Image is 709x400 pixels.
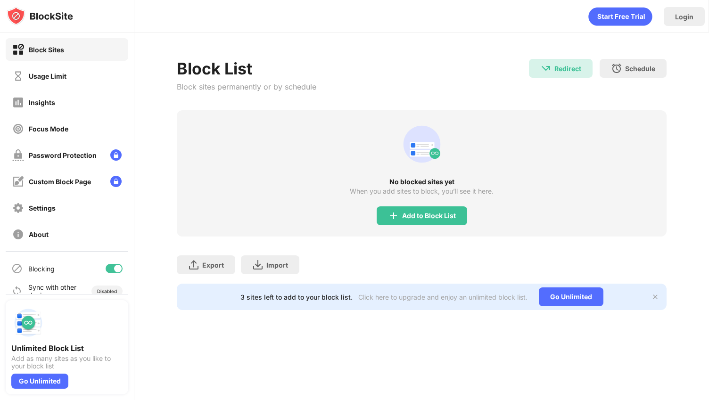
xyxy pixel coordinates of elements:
div: Add as many sites as you like to your block list [11,355,123,370]
img: customize-block-page-off.svg [12,176,24,188]
div: Add to Block List [402,212,456,220]
img: about-off.svg [12,229,24,240]
img: lock-menu.svg [110,149,122,161]
div: Focus Mode [29,125,68,133]
div: animation [399,122,445,167]
div: 3 sites left to add to your block list. [240,293,353,301]
img: settings-off.svg [12,202,24,214]
div: Go Unlimited [11,374,68,389]
div: About [29,230,49,238]
div: Password Protection [29,151,97,159]
div: Schedule [625,65,655,73]
img: block-on.svg [12,44,24,56]
div: Go Unlimited [539,287,603,306]
div: Block Sites [29,46,64,54]
div: Block sites permanently or by schedule [177,82,316,91]
img: blocking-icon.svg [11,263,23,274]
div: Disabled [97,288,117,294]
div: Click here to upgrade and enjoy an unlimited block list. [358,293,528,301]
div: Login [675,13,693,21]
div: Sync with other devices [28,283,77,299]
div: animation [588,7,652,26]
div: Settings [29,204,56,212]
div: No blocked sites yet [177,178,667,186]
div: Import [266,261,288,269]
div: Export [202,261,224,269]
div: Custom Block Page [29,178,91,186]
img: password-protection-off.svg [12,149,24,161]
img: sync-icon.svg [11,286,23,297]
img: x-button.svg [651,293,659,301]
div: Blocking [28,265,55,273]
div: Block List [177,59,316,78]
div: Unlimited Block List [11,343,123,353]
img: insights-off.svg [12,97,24,108]
div: Redirect [554,65,581,73]
img: push-block-list.svg [11,306,45,340]
div: When you add sites to block, you’ll see it here. [350,188,494,195]
div: Insights [29,98,55,106]
img: lock-menu.svg [110,176,122,187]
img: logo-blocksite.svg [7,7,73,25]
div: Usage Limit [29,72,66,80]
img: focus-off.svg [12,123,24,135]
img: time-usage-off.svg [12,70,24,82]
